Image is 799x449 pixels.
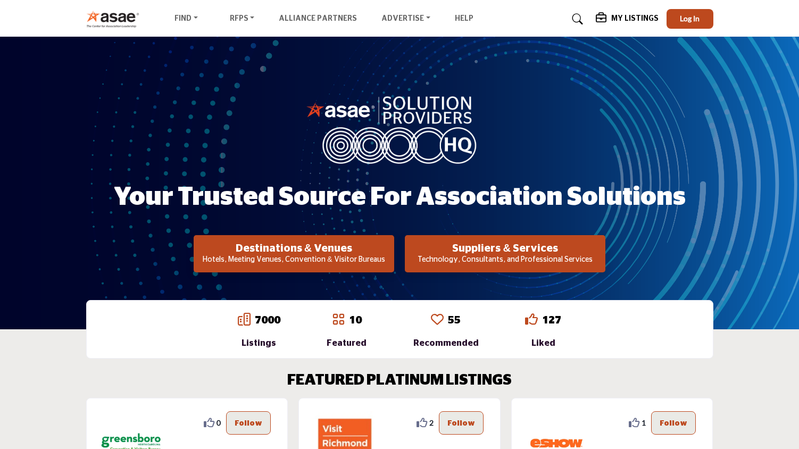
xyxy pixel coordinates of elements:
[197,242,391,255] h2: Destinations & Venues
[447,417,475,429] p: Follow
[349,315,362,326] a: 10
[429,417,434,428] span: 2
[197,255,391,265] p: Hotels, Meeting Venues, Convention & Visitor Bureaus
[413,337,479,350] div: Recommended
[448,315,461,326] a: 55
[374,12,438,27] a: Advertise
[217,417,221,428] span: 0
[327,337,367,350] div: Featured
[408,242,602,255] h2: Suppliers & Services
[255,315,280,326] a: 7000
[525,313,538,326] i: Go to Liked
[114,181,686,214] h1: Your Trusted Source for Association Solutions
[651,411,696,435] button: Follow
[642,417,646,428] span: 1
[455,15,473,22] a: Help
[405,235,605,272] button: Suppliers & Services Technology, Consultants, and Professional Services
[194,235,394,272] button: Destinations & Venues Hotels, Meeting Venues, Convention & Visitor Bureaus
[542,315,561,326] a: 127
[238,337,280,350] div: Listings
[222,12,262,27] a: RFPs
[226,411,271,435] button: Follow
[611,14,659,23] h5: My Listings
[562,11,590,28] a: Search
[596,13,659,26] div: My Listings
[167,12,205,27] a: Find
[525,337,561,350] div: Liked
[660,417,687,429] p: Follow
[667,9,713,29] button: Log In
[279,15,357,22] a: Alliance Partners
[408,255,602,265] p: Technology, Consultants, and Professional Services
[680,14,700,23] span: Log In
[332,313,345,328] a: Go to Featured
[235,417,262,429] p: Follow
[439,411,484,435] button: Follow
[86,10,145,28] img: Site Logo
[287,372,512,390] h2: FEATURED PLATINUM LISTINGS
[431,313,444,328] a: Go to Recommended
[306,94,493,164] img: image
